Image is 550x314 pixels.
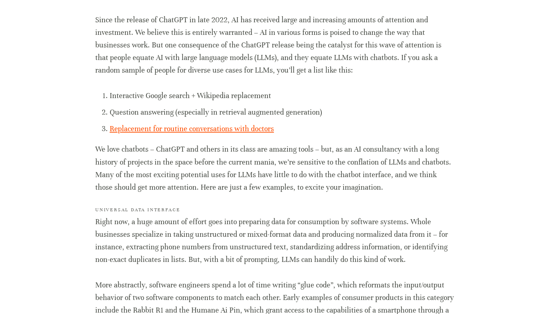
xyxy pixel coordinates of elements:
[110,89,455,102] p: Interactive Google search + Wikipedia replacement
[95,206,455,214] h3: Universal Data Interface
[110,124,274,133] a: Replacement for routine conversations with doctors
[95,216,455,266] p: Right now, a huge amount of effort goes into preparing data for consumption by software systems. ...
[95,143,455,194] p: We love chatbots – ChatGPT and others in its class are amazing tools – but, as an AI consultancy ...
[110,106,455,119] p: Question answering (especially in retrieval augmented generation)
[95,14,455,77] p: Since the release of ChatGPT in late 2022, AI has received large and increasing amounts of attent...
